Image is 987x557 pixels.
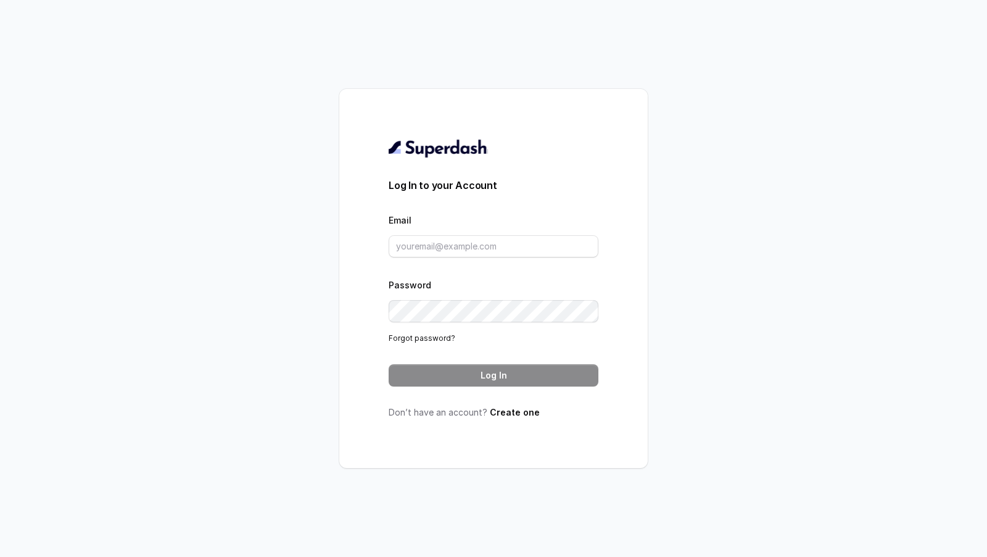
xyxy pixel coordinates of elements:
[389,333,455,343] a: Forgot password?
[389,235,598,258] input: youremail@example.com
[389,138,488,158] img: light.svg
[389,364,598,387] button: Log In
[389,178,598,193] h3: Log In to your Account
[389,215,411,225] label: Email
[490,407,540,417] a: Create one
[389,406,598,419] p: Don’t have an account?
[389,280,431,290] label: Password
